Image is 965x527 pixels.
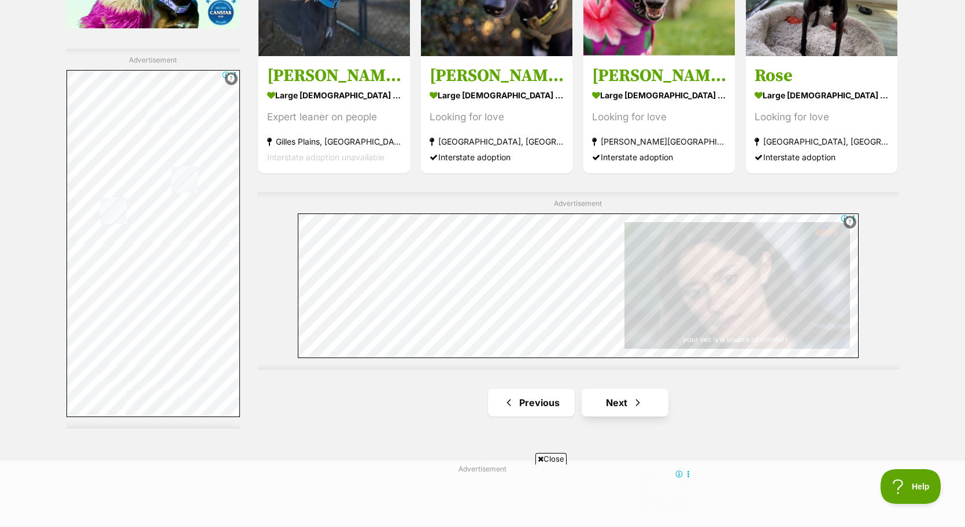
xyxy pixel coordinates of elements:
a: Previous page [488,389,575,417]
span: Close [535,453,567,465]
h3: [PERSON_NAME] [430,65,564,87]
div: Looking for love [592,109,726,125]
strong: [GEOGRAPHIC_DATA], [GEOGRAPHIC_DATA] [430,134,564,149]
a: Next page [582,389,668,417]
div: Expert leaner on people [267,109,401,125]
strong: large [DEMOGRAPHIC_DATA] Dog [430,87,564,104]
a: Rose large [DEMOGRAPHIC_DATA] Dog Looking for love [GEOGRAPHIC_DATA], [GEOGRAPHIC_DATA] Interstat... [746,56,897,174]
div: Looking for love [755,109,889,125]
div: Advertisement [257,192,899,370]
a: [PERSON_NAME] large [DEMOGRAPHIC_DATA] Dog Expert leaner on people Gilles Plains, [GEOGRAPHIC_DAT... [258,56,410,174]
div: Interstate adoption [430,149,564,165]
iframe: Advertisement [272,469,693,521]
h3: Rose [755,65,889,87]
nav: Pagination [257,389,899,417]
strong: large [DEMOGRAPHIC_DATA] Dog [592,87,726,104]
iframe: Help Scout Beacon - Open [881,469,942,504]
a: [PERSON_NAME] large [DEMOGRAPHIC_DATA] Dog Looking for love [PERSON_NAME][GEOGRAPHIC_DATA][PERSON... [583,56,735,174]
strong: [PERSON_NAME][GEOGRAPHIC_DATA][PERSON_NAME], [GEOGRAPHIC_DATA] [592,134,726,149]
strong: Gilles Plains, [GEOGRAPHIC_DATA] [267,134,401,149]
div: Advertisement [66,49,240,429]
h3: [PERSON_NAME] [267,65,401,87]
a: [PERSON_NAME] large [DEMOGRAPHIC_DATA] Dog Looking for love [GEOGRAPHIC_DATA], [GEOGRAPHIC_DATA] ... [421,56,572,174]
div: Interstate adoption [592,149,726,165]
strong: [GEOGRAPHIC_DATA], [GEOGRAPHIC_DATA] [755,134,889,149]
img: info.svg [226,73,236,84]
h3: [PERSON_NAME] [592,65,726,87]
strong: large [DEMOGRAPHIC_DATA] Dog [755,87,889,104]
img: info.svg [845,217,855,227]
div: Looking for love [430,109,564,125]
strong: large [DEMOGRAPHIC_DATA] Dog [267,87,401,104]
div: Interstate adoption [755,149,889,165]
span: Interstate adoption unavailable [267,152,384,162]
